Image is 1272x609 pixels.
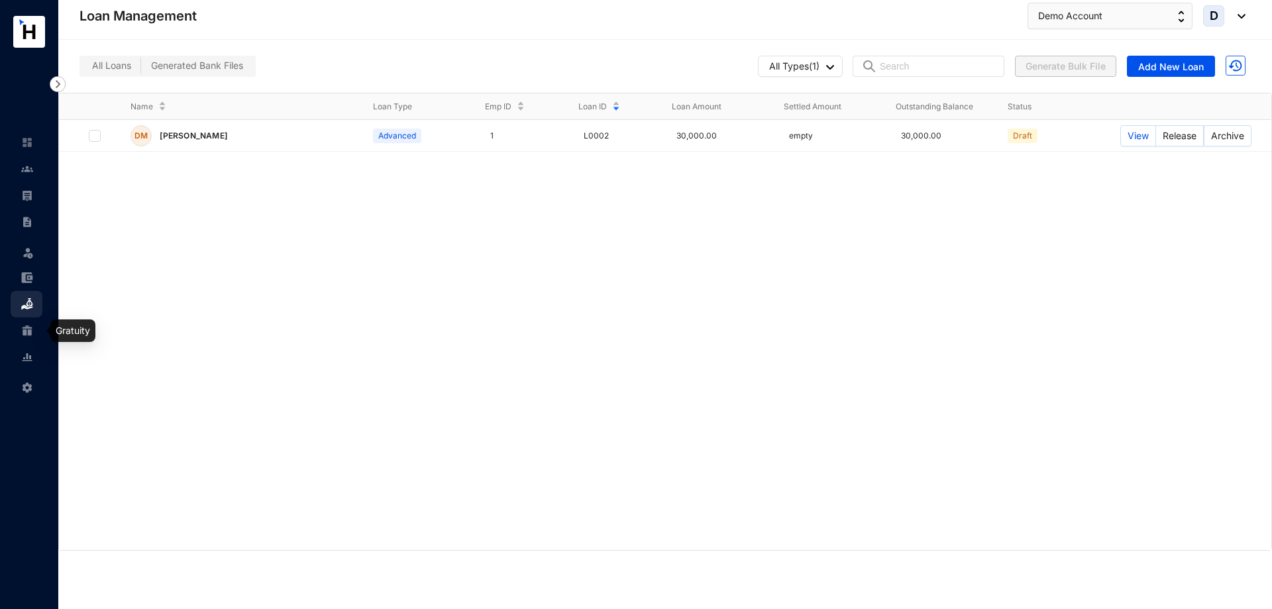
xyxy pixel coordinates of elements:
[21,246,34,259] img: leave-unselected.2934df6273408c3f84d9.svg
[79,7,197,25] p: Loan Management
[1028,3,1192,29] button: Demo Account
[21,137,33,148] img: home-unselected.a29eae3204392db15eaf.svg
[1015,56,1116,77] button: Generate Bulk File
[485,100,511,113] span: Emp ID
[896,129,992,142] p: 30,000.00
[21,382,33,394] img: settings-unselected.1febfda315e6e19643a1.svg
[656,93,768,120] th: Loan Amount
[21,325,33,337] img: gratuity-unselected.a8c340787eea3cf492d7.svg
[92,60,131,71] span: All Loans
[1038,9,1102,23] span: Demo Account
[11,291,42,317] li: Loan
[11,344,42,370] li: Reports
[992,93,1085,120] th: Status
[11,156,42,182] li: Contacts
[1138,60,1204,74] span: Add New Loan
[485,129,562,142] p: 1
[880,56,996,76] input: Search
[826,65,834,70] img: dropdown-black.8e83cc76930a90b1a4fdb6d089b7bf3a.svg
[11,317,42,344] li: Gratuity
[1210,10,1218,22] span: D
[784,129,880,142] p: empty
[1211,129,1244,143] span: Archive
[578,100,607,113] span: Loan ID
[134,132,148,140] span: DM
[151,60,243,71] span: Generated Bank Files
[1204,125,1251,146] button: Archive
[1120,125,1156,146] button: View
[378,129,416,142] p: Advanced
[1226,56,1245,76] img: LogTrail.35c9aa35263bf2dfc41e2a690ab48f33.svg
[11,209,42,235] li: Contracts
[1013,129,1032,142] p: Draft
[768,93,880,120] th: Settled Amount
[21,351,33,363] img: report-unselected.e6a6b4230fc7da01f883.svg
[1128,129,1149,143] span: View
[578,129,656,142] p: L0002
[11,182,42,209] li: Payroll
[758,56,843,77] button: All Types(1)
[1163,129,1196,143] span: Release
[1127,56,1215,77] button: Add New Loan
[21,272,33,284] img: expense-unselected.2edcf0507c847f3e9e96.svg
[50,76,66,92] img: nav-icon-right.af6afadce00d159da59955279c43614e.svg
[1178,11,1185,23] img: up-down-arrow.74152d26bf9780fbf563ca9c90304185.svg
[357,93,469,120] th: Loan Type
[672,129,768,142] p: 30,000.00
[152,125,233,146] p: [PERSON_NAME]
[1231,14,1245,19] img: dropdown-black.8e83cc76930a90b1a4fdb6d089b7bf3a.svg
[469,93,562,120] th: Emp ID
[131,100,153,113] span: Name
[11,129,42,156] li: Home
[115,93,357,120] th: Name
[21,190,33,201] img: payroll-unselected.b590312f920e76f0c668.svg
[21,163,33,175] img: people-unselected.118708e94b43a90eceab.svg
[21,216,33,228] img: contract-unselected.99e2b2107c0a7dd48938.svg
[861,60,877,73] img: search.8ce656024d3affaeffe32e5b30621cb7.svg
[880,93,992,120] th: Outstanding Balance
[769,59,834,74] p: All Types ( 1 )
[21,298,33,310] img: loan.1353a3250cb3084af2f8.svg
[1155,125,1204,146] button: Release
[11,264,42,291] li: Expenses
